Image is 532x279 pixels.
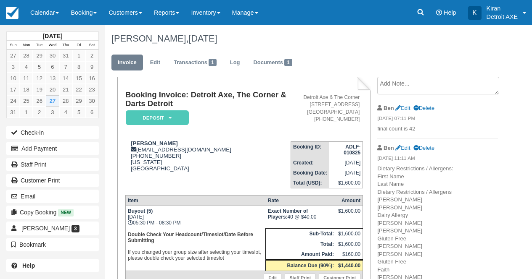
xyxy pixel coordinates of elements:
[59,95,72,107] a: 28
[413,145,434,151] a: Delete
[413,105,434,111] a: Delete
[329,168,363,178] td: [DATE]
[46,95,59,107] a: 27
[266,239,336,249] th: Total:
[487,13,518,21] p: Detroit AXE
[46,50,59,61] a: 30
[72,73,85,84] a: 15
[72,50,85,61] a: 1
[6,126,99,139] button: Check-in
[344,144,360,156] strong: ADLF-010825
[468,6,482,20] div: K
[72,84,85,95] a: 22
[33,107,46,118] a: 2
[72,107,85,118] a: 5
[128,208,153,214] strong: Buyout (5)
[6,222,99,235] a: [PERSON_NAME] 3
[33,73,46,84] a: 12
[125,110,186,125] a: Deposit
[336,228,363,239] td: $1,600.00
[7,41,20,50] th: Sun
[336,249,363,260] td: $160.00
[42,33,62,39] strong: [DATE]
[20,50,33,61] a: 28
[6,142,99,155] button: Add Payment
[209,59,217,66] span: 1
[291,158,330,168] th: Created:
[46,61,59,73] a: 6
[59,41,72,50] th: Thu
[336,195,363,206] th: Amount
[329,158,363,168] td: [DATE]
[395,145,410,151] a: Edit
[444,9,456,16] span: Help
[131,140,178,146] strong: [PERSON_NAME]
[20,61,33,73] a: 4
[167,55,223,71] a: Transactions1
[20,73,33,84] a: 11
[111,55,143,71] a: Invoice
[224,55,246,71] a: Log
[6,259,99,272] a: Help
[336,239,363,249] td: $1,600.00
[338,263,360,269] strong: $1,440.00
[7,84,20,95] a: 17
[126,110,189,125] em: Deposit
[128,230,263,262] p: If you changed your group size after selecting your timeslot, please double check your selected t...
[71,225,79,232] span: 3
[268,208,308,220] strong: Exact Number of Players
[291,178,330,188] th: Total (USD):
[294,94,360,123] address: Detroit Axe & The Corner [STREET_ADDRESS] [GEOGRAPHIC_DATA] [PHONE_NUMBER]
[284,59,292,66] span: 1
[395,105,410,111] a: Edit
[291,141,330,158] th: Booking ID:
[6,158,99,171] a: Staff Print
[377,125,498,133] p: final count is 42
[377,115,498,124] em: [DATE] 07:11 PM
[125,140,291,172] div: [EMAIL_ADDRESS][DOMAIN_NAME] [PHONE_NUMBER] [US_STATE] [GEOGRAPHIC_DATA]
[85,61,98,73] a: 9
[329,178,363,188] td: $1,600.00
[144,55,167,71] a: Edit
[85,107,98,118] a: 6
[266,260,336,271] th: Balance Due (90%):
[125,91,291,108] h1: Booking Invoice: Detroit Axe, The Corner & Darts Detroit
[59,50,72,61] a: 31
[188,33,217,44] span: [DATE]
[6,190,99,203] button: Email
[85,41,98,50] th: Sat
[20,84,33,95] a: 18
[72,95,85,107] a: 29
[85,73,98,84] a: 16
[59,107,72,118] a: 4
[46,41,59,50] th: Wed
[487,4,518,13] p: Kiran
[85,50,98,61] a: 2
[6,238,99,251] button: Bookmark
[7,61,20,73] a: 3
[22,262,35,269] b: Help
[7,50,20,61] a: 27
[338,208,360,221] div: $1,600.00
[291,168,330,178] th: Booking Date:
[33,84,46,95] a: 19
[384,105,394,111] strong: Ben
[266,228,336,239] th: Sub-Total:
[33,95,46,107] a: 26
[58,209,74,216] span: New
[46,84,59,95] a: 20
[85,84,98,95] a: 23
[72,61,85,73] a: 8
[72,41,85,50] th: Fri
[7,95,20,107] a: 24
[125,195,265,206] th: Item
[33,61,46,73] a: 5
[247,55,298,71] a: Documents1
[266,195,336,206] th: Rate
[20,107,33,118] a: 1
[377,155,498,164] em: [DATE] 11:11 AM
[33,41,46,50] th: Tue
[85,95,98,107] a: 30
[111,34,498,44] h1: [PERSON_NAME],
[59,84,72,95] a: 21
